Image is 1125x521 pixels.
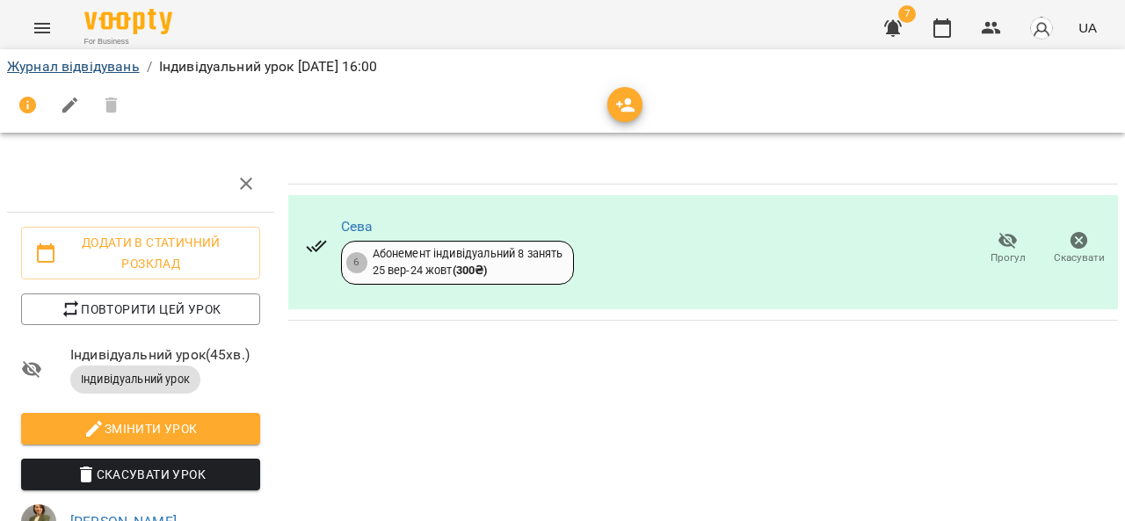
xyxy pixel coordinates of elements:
[1071,11,1104,44] button: UA
[453,264,488,277] b: ( 300 ₴ )
[346,252,367,273] div: 6
[147,56,152,77] li: /
[1043,224,1114,273] button: Скасувати
[84,9,172,34] img: Voopty Logo
[898,5,916,23] span: 7
[35,232,246,274] span: Додати в статичний розклад
[35,418,246,439] span: Змінити урок
[35,299,246,320] span: Повторити цей урок
[84,36,172,47] span: For Business
[35,464,246,485] span: Скасувати Урок
[991,250,1026,265] span: Прогул
[21,413,260,445] button: Змінити урок
[159,56,378,77] p: Індивідуальний урок [DATE] 16:00
[341,218,374,235] a: Сева
[21,227,260,279] button: Додати в статичний розклад
[972,224,1043,273] button: Прогул
[70,372,200,387] span: Індивідуальний урок
[7,56,1118,77] nav: breadcrumb
[7,58,140,75] a: Журнал відвідувань
[70,344,260,365] span: Індивідуальний урок ( 45 хв. )
[1054,250,1105,265] span: Скасувати
[21,7,63,49] button: Menu
[21,293,260,325] button: Повторити цей урок
[1078,18,1097,37] span: UA
[21,459,260,490] button: Скасувати Урок
[373,246,563,279] div: Абонемент індивідуальний 8 занять 25 вер - 24 жовт
[1029,16,1054,40] img: avatar_s.png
